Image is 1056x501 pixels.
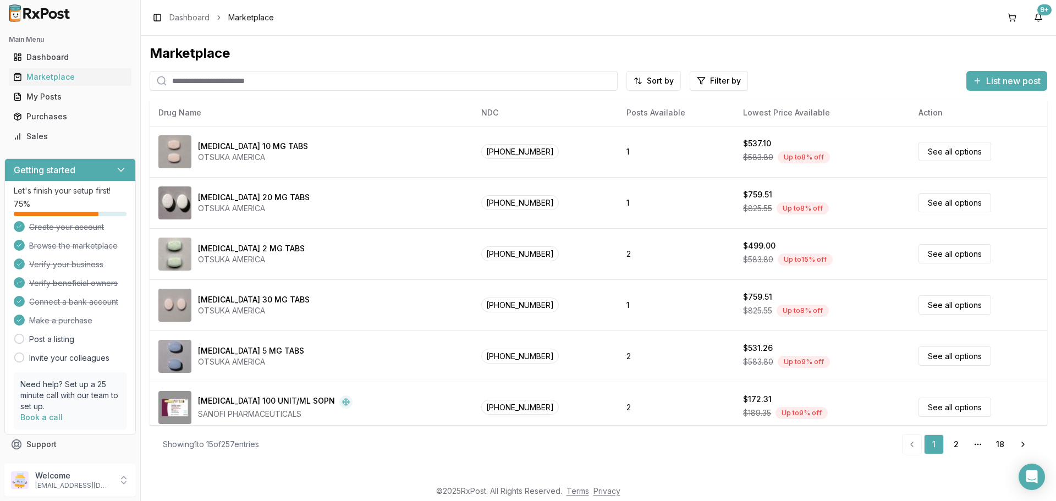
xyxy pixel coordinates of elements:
[743,138,771,149] div: $537.10
[924,434,944,454] a: 1
[4,434,136,454] button: Support
[9,107,131,126] a: Purchases
[618,126,734,177] td: 1
[743,305,772,316] span: $825.55
[919,295,991,315] a: See all options
[481,400,559,415] span: [PHONE_NUMBER]
[4,48,136,66] button: Dashboard
[946,434,966,454] a: 2
[778,254,833,266] div: Up to 15 % off
[481,246,559,261] span: [PHONE_NUMBER]
[198,409,353,420] div: SANOFI PHARMACEUTICALS
[198,243,305,254] div: [MEDICAL_DATA] 2 MG TABS
[29,240,118,251] span: Browse the marketplace
[743,408,771,419] span: $189.35
[1019,464,1045,490] div: Open Intercom Messenger
[198,356,304,367] div: OTSUKA AMERICA
[626,71,681,91] button: Sort by
[198,305,310,316] div: OTSUKA AMERICA
[198,294,310,305] div: [MEDICAL_DATA] 30 MG TABS
[11,471,29,489] img: User avatar
[158,135,191,168] img: Abilify 10 MG TABS
[14,163,75,177] h3: Getting started
[29,222,104,233] span: Create your account
[743,240,776,251] div: $499.00
[743,291,772,302] div: $759.51
[743,356,773,367] span: $583.80
[710,75,741,86] span: Filter by
[35,470,112,481] p: Welcome
[4,108,136,125] button: Purchases
[618,382,734,433] td: 2
[4,128,136,145] button: Sales
[966,76,1047,87] a: List new post
[986,74,1041,87] span: List new post
[13,91,127,102] div: My Posts
[150,100,472,126] th: Drug Name
[777,305,829,317] div: Up to 8 % off
[150,45,1047,62] div: Marketplace
[743,254,773,265] span: $583.80
[13,111,127,122] div: Purchases
[198,192,310,203] div: [MEDICAL_DATA] 20 MG TABS
[919,398,991,417] a: See all options
[29,315,92,326] span: Make a purchase
[618,331,734,382] td: 2
[14,185,127,196] p: Let's finish your setup first!
[158,391,191,424] img: Admelog SoloStar 100 UNIT/ML SOPN
[4,88,136,106] button: My Posts
[13,131,127,142] div: Sales
[481,144,559,159] span: [PHONE_NUMBER]
[919,142,991,161] a: See all options
[919,244,991,263] a: See all options
[9,87,131,107] a: My Posts
[20,412,63,422] a: Book a call
[743,152,773,163] span: $583.80
[13,71,127,82] div: Marketplace
[990,434,1010,454] a: 18
[481,195,559,210] span: [PHONE_NUMBER]
[158,238,191,271] img: Abilify 2 MG TABS
[26,459,64,470] span: Feedback
[618,177,734,228] td: 1
[902,434,1034,454] nav: pagination
[9,35,131,44] h2: Main Menu
[776,407,828,419] div: Up to 9 % off
[910,100,1047,126] th: Action
[778,151,830,163] div: Up to 8 % off
[35,481,112,490] p: [EMAIL_ADDRESS][DOMAIN_NAME]
[919,346,991,366] a: See all options
[743,343,773,354] div: $531.26
[198,141,308,152] div: [MEDICAL_DATA] 10 MG TABS
[198,345,304,356] div: [MEDICAL_DATA] 5 MG TABS
[9,126,131,146] a: Sales
[743,189,772,200] div: $759.51
[29,278,118,289] span: Verify beneficial owners
[158,340,191,373] img: Abilify 5 MG TABS
[472,100,618,126] th: NDC
[198,152,308,163] div: OTSUKA AMERICA
[481,349,559,364] span: [PHONE_NUMBER]
[647,75,674,86] span: Sort by
[198,395,335,409] div: [MEDICAL_DATA] 100 UNIT/ML SOPN
[743,394,772,405] div: $172.31
[228,12,274,23] span: Marketplace
[9,47,131,67] a: Dashboard
[20,379,120,412] p: Need help? Set up a 25 minute call with our team to set up.
[734,100,910,126] th: Lowest Price Available
[481,298,559,312] span: [PHONE_NUMBER]
[4,454,136,474] button: Feedback
[919,193,991,212] a: See all options
[777,202,829,214] div: Up to 8 % off
[1037,4,1052,15] div: 9+
[29,334,74,345] a: Post a listing
[169,12,274,23] nav: breadcrumb
[29,259,103,270] span: Verify your business
[158,186,191,219] img: Abilify 20 MG TABS
[4,4,75,22] img: RxPost Logo
[690,71,748,91] button: Filter by
[14,199,30,210] span: 75 %
[593,486,620,496] a: Privacy
[743,203,772,214] span: $825.55
[158,289,191,322] img: Abilify 30 MG TABS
